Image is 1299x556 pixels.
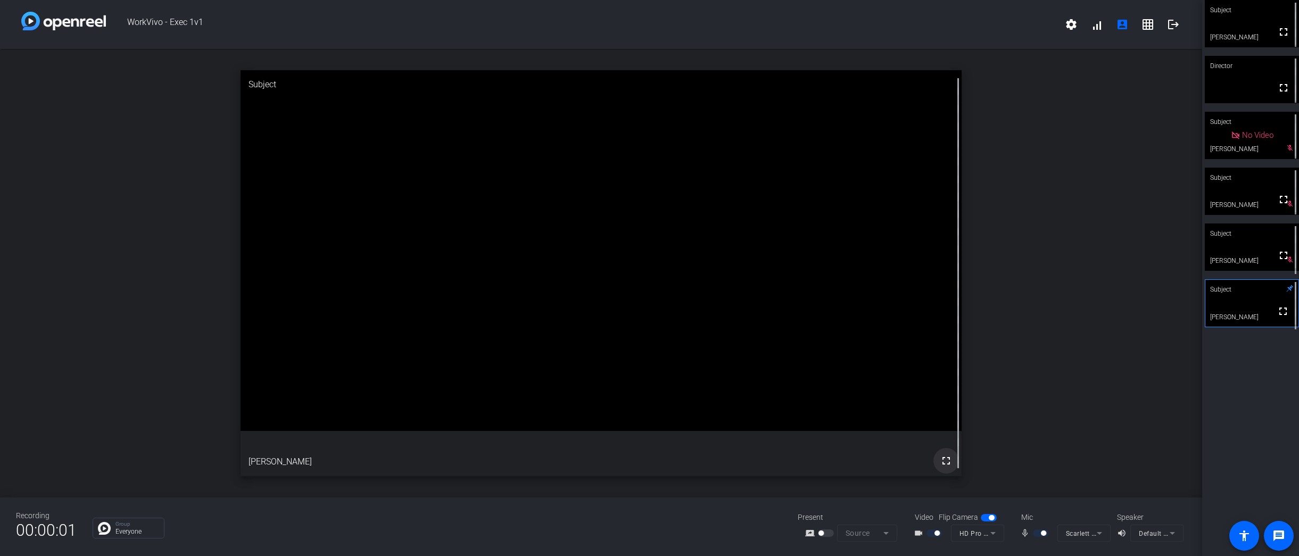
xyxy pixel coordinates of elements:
mat-icon: logout [1167,18,1180,31]
div: Director [1205,56,1299,76]
mat-icon: fullscreen [1277,81,1290,94]
div: Subject [1205,112,1299,132]
mat-icon: grid_on [1141,18,1154,31]
mat-icon: screen_share_outline [805,527,818,540]
span: WorkVivo - Exec 1v1 [106,12,1058,37]
div: Subject [1205,223,1299,244]
div: Subject [1205,279,1299,300]
mat-icon: fullscreen [940,454,953,467]
p: Group [115,521,159,527]
p: Everyone [115,528,159,535]
mat-icon: accessibility [1238,529,1251,542]
mat-icon: message [1272,529,1285,542]
button: signal_cellular_alt [1084,12,1110,37]
div: Subject [1205,168,1299,188]
mat-icon: fullscreen [1277,249,1290,262]
img: white-gradient.svg [21,12,106,30]
mat-icon: settings [1065,18,1078,31]
div: Subject [241,70,962,99]
mat-icon: videocam_outline [914,527,926,540]
span: Flip Camera [939,512,978,523]
mat-icon: fullscreen [1277,26,1290,38]
div: Present [798,512,904,523]
mat-icon: fullscreen [1277,193,1290,206]
span: Video [915,512,933,523]
img: Chat Icon [98,522,111,535]
mat-icon: account_box [1116,18,1129,31]
mat-icon: fullscreen [1277,305,1289,318]
span: No Video [1242,130,1273,140]
div: Speaker [1117,512,1181,523]
div: Mic [1011,512,1117,523]
div: Recording [16,510,77,521]
span: 00:00:01 [16,517,77,543]
mat-icon: mic_none [1020,527,1033,540]
mat-icon: volume_up [1117,527,1130,540]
